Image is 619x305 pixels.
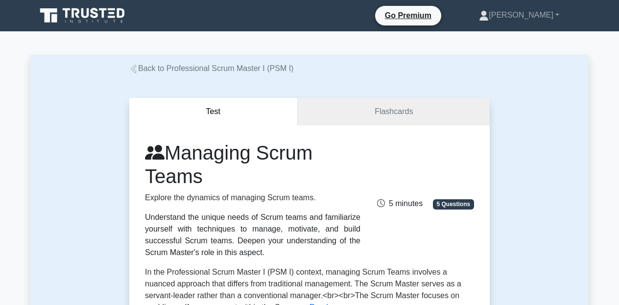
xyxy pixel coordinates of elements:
[129,98,298,126] button: Test
[145,192,360,204] p: Explore the dynamics of managing Scrum teams.
[145,141,360,188] h1: Managing Scrum Teams
[379,9,437,22] a: Go Premium
[455,5,583,25] a: [PERSON_NAME]
[298,98,490,126] a: Flashcards
[377,199,423,208] span: 5 minutes
[433,199,474,209] span: 5 Questions
[145,211,360,258] div: Understand the unique needs of Scrum teams and familiarize yourself with techniques to manage, mo...
[129,64,293,72] a: Back to Professional Scrum Master I (PSM I)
